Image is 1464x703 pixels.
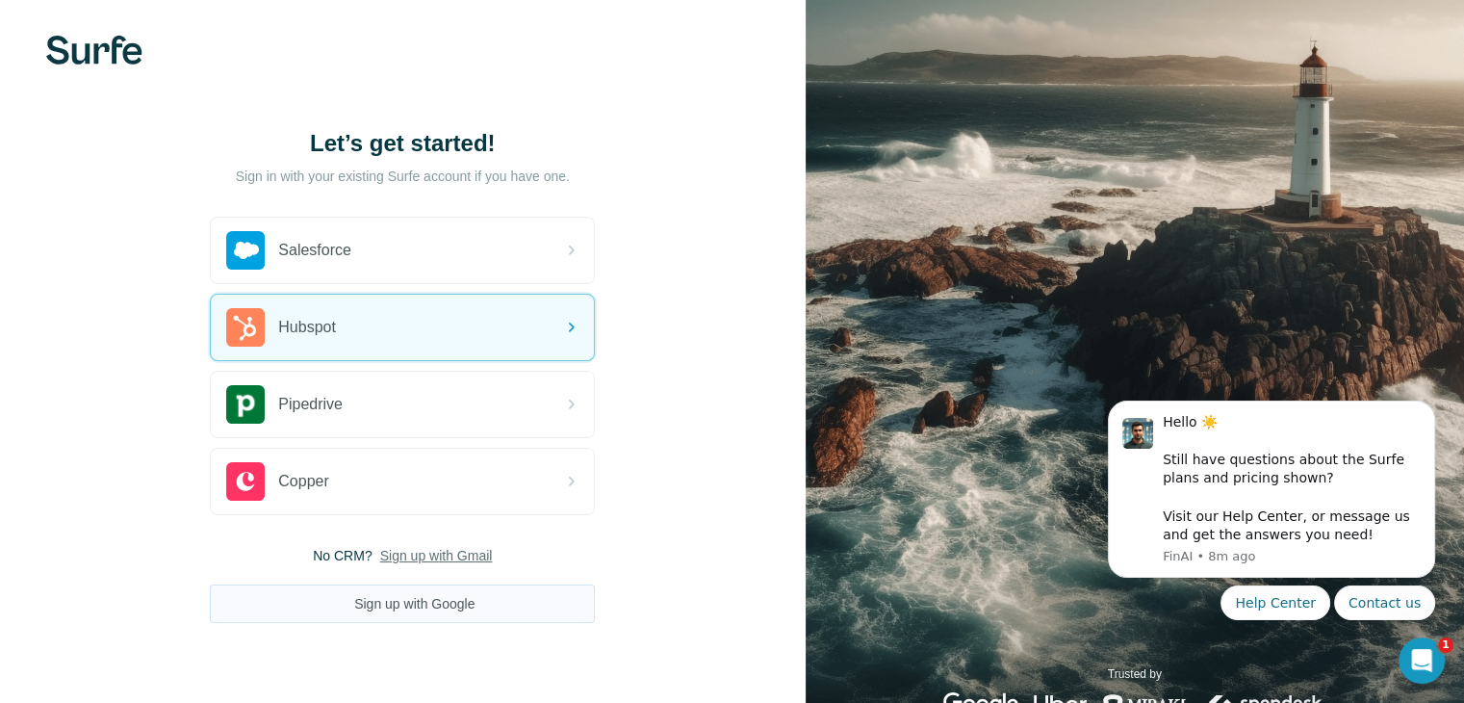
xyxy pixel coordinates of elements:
[1108,665,1162,683] p: Trusted by
[278,470,328,493] span: Copper
[313,546,372,565] span: No CRM?
[278,239,351,262] span: Salesforce
[210,585,595,623] button: Sign up with Google
[210,128,595,159] h1: Let’s get started!
[278,393,343,416] span: Pipedrive
[226,231,265,270] img: salesforce's logo
[1438,638,1453,653] span: 1
[226,308,265,347] img: hubspot's logo
[1399,638,1445,684] iframe: Intercom live chat
[226,462,265,501] img: copper's logo
[46,36,142,65] img: Surfe's logo
[236,167,570,186] p: Sign in with your existing Surfe account if you have one.
[1079,337,1464,651] iframe: Intercom notifications message
[380,546,493,565] button: Sign up with Gmail
[226,385,265,424] img: pipedrive's logo
[278,316,336,339] span: Hubspot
